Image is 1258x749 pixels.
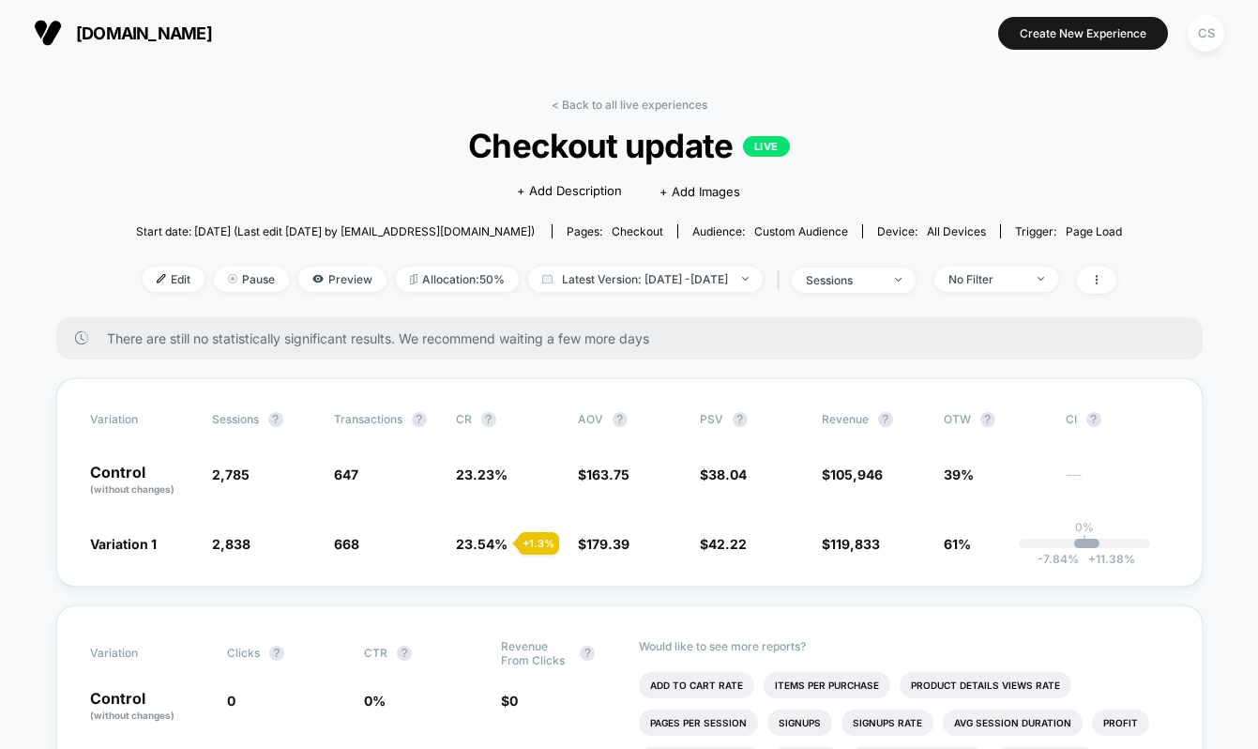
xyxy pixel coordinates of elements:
[397,646,412,661] button: ?
[708,536,747,552] span: 42.22
[948,272,1023,286] div: No Filter
[1088,552,1096,566] span: +
[157,274,166,283] img: edit
[412,412,427,427] button: ?
[228,274,237,283] img: end
[639,639,1169,653] p: Would like to see more reports?
[862,224,1000,238] span: Device:
[944,536,971,552] span: 61%
[528,267,763,292] span: Latest Version: [DATE] - [DATE]
[895,278,902,282] img: end
[1079,552,1135,566] span: 11.38 %
[212,412,259,426] span: Sessions
[772,267,792,294] span: |
[542,274,553,283] img: calendar
[90,483,174,495] span: (without changes)
[28,18,218,48] button: [DOMAIN_NAME]
[501,693,518,709] span: $
[107,330,1165,346] span: There are still no statistically significant results. We recommend waiting a few more days
[841,710,933,736] li: Signups Rate
[456,412,472,426] span: CR
[334,466,358,482] span: 647
[143,267,205,292] span: Edit
[364,693,386,709] span: 0 %
[227,693,235,709] span: 0
[586,536,629,552] span: 179.39
[501,639,570,667] span: Revenue From Clicks
[944,412,1047,427] span: OTW
[708,466,747,482] span: 38.04
[612,224,663,238] span: checkout
[1038,552,1079,566] span: -7.84 %
[700,536,747,552] span: $
[742,277,749,281] img: end
[517,182,622,201] span: + Add Description
[692,224,848,238] div: Audience:
[456,536,508,552] span: 23.54 %
[578,536,629,552] span: $
[567,224,663,238] div: Pages:
[269,646,284,661] button: ?
[578,466,629,482] span: $
[1188,15,1224,52] div: CS
[212,466,250,482] span: 2,785
[822,466,883,482] span: $
[943,710,1083,736] li: Avg Session Duration
[613,412,628,427] button: ?
[76,23,212,43] span: [DOMAIN_NAME]
[754,224,848,238] span: Custom Audience
[1083,534,1086,548] p: |
[878,412,893,427] button: ?
[1075,520,1094,534] p: 0%
[212,536,250,552] span: 2,838
[298,267,386,292] span: Preview
[34,19,62,47] img: Visually logo
[1092,710,1149,736] li: Profit
[733,412,748,427] button: ?
[90,536,157,552] span: Variation 1
[90,691,208,723] p: Control
[227,646,260,660] span: Clicks
[90,465,193,497] p: Control
[830,536,880,552] span: 119,833
[481,412,496,427] button: ?
[410,274,417,284] img: rebalance
[552,98,707,112] a: < Back to all live experiences
[1066,469,1169,497] span: ---
[822,536,880,552] span: $
[980,412,995,427] button: ?
[1015,224,1122,238] div: Trigger:
[764,672,890,698] li: Items Per Purchase
[927,224,986,238] span: all devices
[639,710,758,736] li: Pages Per Session
[1066,412,1169,427] span: CI
[586,466,629,482] span: 163.75
[639,672,754,698] li: Add To Cart Rate
[186,126,1072,165] span: Checkout update
[136,224,535,238] span: Start date: [DATE] (Last edit [DATE] by [EMAIL_ADDRESS][DOMAIN_NAME])
[998,17,1168,50] button: Create New Experience
[580,646,595,661] button: ?
[90,412,193,427] span: Variation
[578,412,603,426] span: AOV
[214,267,289,292] span: Pause
[396,267,519,292] span: Allocation: 50%
[900,672,1071,698] li: Product Details Views Rate
[743,136,790,157] p: LIVE
[334,536,359,552] span: 668
[767,710,832,736] li: Signups
[334,412,402,426] span: Transactions
[830,466,883,482] span: 105,946
[268,412,283,427] button: ?
[1182,14,1230,53] button: CS
[90,710,174,721] span: (without changes)
[1066,224,1122,238] span: Page Load
[822,412,869,426] span: Revenue
[456,466,508,482] span: 23.23 %
[806,273,881,287] div: sessions
[700,412,723,426] span: PSV
[518,532,559,555] div: + 1.3 %
[509,693,518,709] span: 0
[364,646,387,660] span: CTR
[1038,277,1044,281] img: end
